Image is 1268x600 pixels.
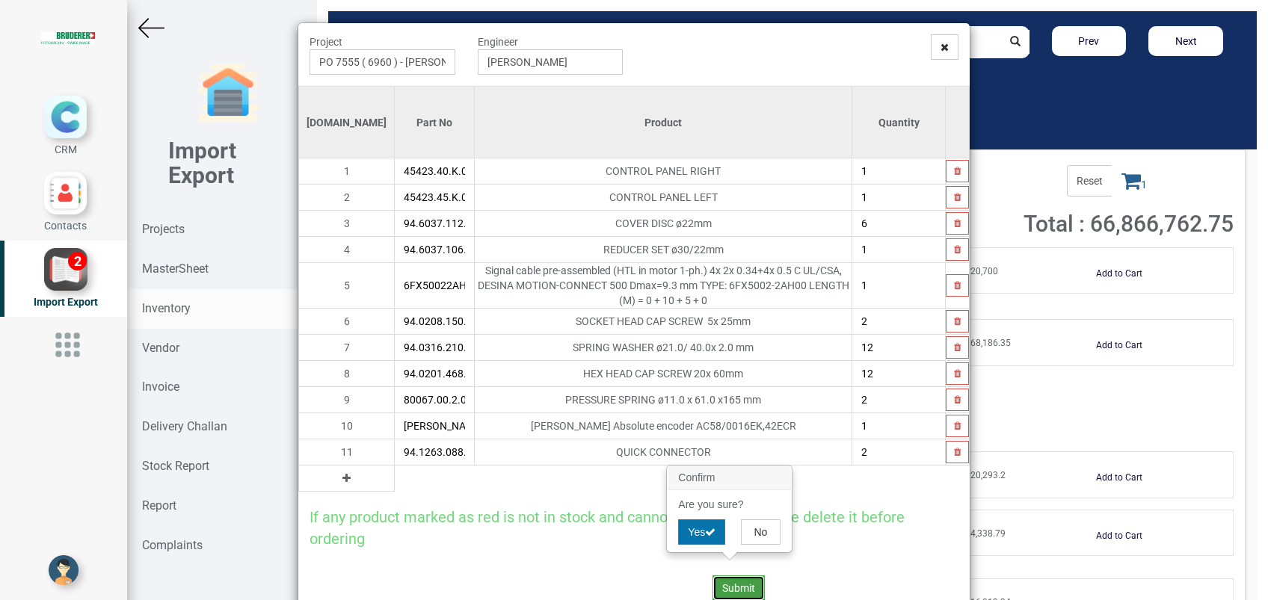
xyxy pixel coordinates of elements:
[475,263,852,309] td: Signal cable pre-assembled (HTL in motor 1-ph.) 4x 2x 0.34+4x 0.5 C UL/CSA, DESINA MOTION-CONNECT...
[475,309,852,335] td: SOCKET HEAD CAP SCREW 5x 25mm
[475,185,852,211] td: CONTROL PANEL LEFT
[395,87,475,158] th: Part No
[852,87,946,158] th: Quantity
[299,263,395,309] td: 5
[299,87,395,158] th: [DOMAIN_NAME]
[299,361,395,387] td: 8
[299,439,395,466] td: 11
[475,361,852,387] td: HEX HEAD CAP SCREW 20x 60mm
[299,211,395,237] td: 3
[741,519,781,545] button: No
[678,497,781,512] p: Are you sure?
[299,335,395,361] td: 7
[299,185,395,211] td: 2
[467,34,635,75] div: Engineer
[475,237,852,263] td: REDUCER SET ø30/22mm
[475,387,852,413] td: PRESSURE SPRING ø11.0 x 61.0 x165 mm
[475,158,852,185] td: CONTROL PANEL RIGHT
[298,34,467,75] div: Project
[678,519,725,545] button: Yes
[475,335,852,361] td: SPRING WASHER ø21.0/ 40.0x 2.0 mm
[299,158,395,185] td: 1
[299,387,395,413] td: 9
[475,413,852,439] td: [PERSON_NAME] Absolute encoder AC58/0016EK,42ECR
[299,413,395,439] td: 10
[668,466,791,490] h3: Confirm
[299,237,395,263] td: 4
[475,87,852,158] th: Product
[475,439,852,466] td: QUICK CONNECTOR
[299,309,395,335] td: 6
[310,508,905,548] span: If any product marked as red is not in stock and cannot be ordered, please delete it before ordering
[475,211,852,237] td: COVER DISC ø22mm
